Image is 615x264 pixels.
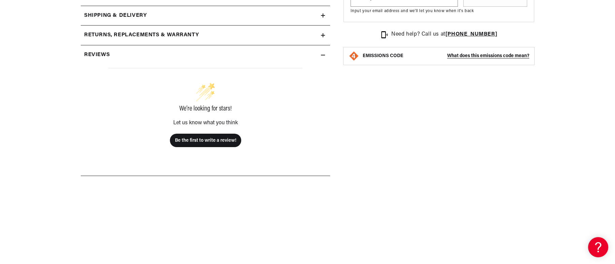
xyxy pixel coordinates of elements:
a: [PHONE_NUMBER] [445,32,497,37]
summary: Reviews [81,45,330,65]
strong: What does this emissions code mean? [447,53,529,58]
summary: Shipping & Delivery [81,6,330,26]
button: EMISSIONS CODEWhat does this emissions code mean? [363,53,529,59]
img: Emissions code [349,51,359,61]
span: Input your email address and we'll let you know when it's back [351,9,474,13]
strong: EMISSIONS CODE [363,53,403,58]
summary: Returns, Replacements & Warranty [81,26,330,45]
div: customer reviews [84,64,327,171]
h2: Reviews [84,51,110,59]
h2: Returns, Replacements & Warranty [84,31,199,40]
h2: Shipping & Delivery [84,11,147,20]
div: Let us know what you think [108,120,302,126]
div: We’re looking for stars! [108,105,302,112]
button: Be the first to write a review! [170,134,241,147]
p: Need help? Call us at [391,30,497,39]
